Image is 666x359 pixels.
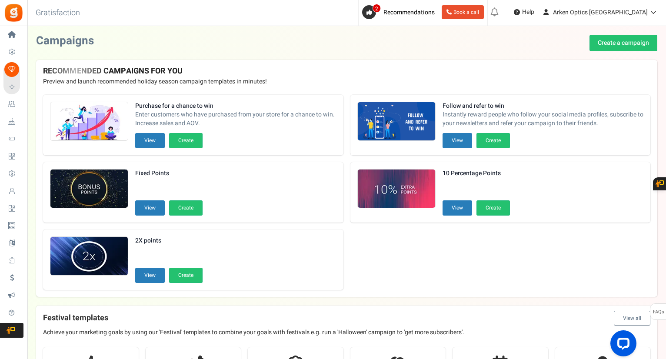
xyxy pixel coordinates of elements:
[442,5,484,19] a: Book a call
[553,8,648,17] span: Arken Optics [GEOGRAPHIC_DATA]
[135,110,336,128] span: Enter customers who have purchased from your store for a chance to win. Increase sales and AOV.
[443,169,510,178] strong: 10 Percentage Points
[135,200,165,216] button: View
[362,5,438,19] a: 2 Recommendations
[510,5,538,19] a: Help
[135,268,165,283] button: View
[443,133,472,148] button: View
[43,328,650,337] p: Achieve your marketing goals by using our 'Festival' templates to combine your goals with festiva...
[476,200,510,216] button: Create
[443,110,644,128] span: Instantly reward people who follow your social media profiles, subscribe to your newsletters and ...
[589,35,657,51] a: Create a campaign
[169,268,203,283] button: Create
[443,102,644,110] strong: Follow and refer to win
[614,311,650,326] button: View all
[43,77,650,86] p: Preview and launch recommended holiday season campaign templates in minutes!
[4,3,23,23] img: Gratisfaction
[50,237,128,276] img: Recommended Campaigns
[373,4,381,13] span: 2
[443,200,472,216] button: View
[476,133,510,148] button: Create
[50,102,128,141] img: Recommended Campaigns
[135,102,336,110] strong: Purchase for a chance to win
[520,8,534,17] span: Help
[135,169,203,178] strong: Fixed Points
[358,170,435,209] img: Recommended Campaigns
[135,133,165,148] button: View
[383,8,435,17] span: Recommendations
[43,311,650,326] h4: Festival templates
[26,4,90,22] h3: Gratisfaction
[653,304,664,320] span: FAQs
[43,67,650,76] h4: RECOMMENDED CAMPAIGNS FOR YOU
[169,133,203,148] button: Create
[135,236,203,245] strong: 2X points
[169,200,203,216] button: Create
[50,170,128,209] img: Recommended Campaigns
[36,35,94,47] h2: Campaigns
[358,102,435,141] img: Recommended Campaigns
